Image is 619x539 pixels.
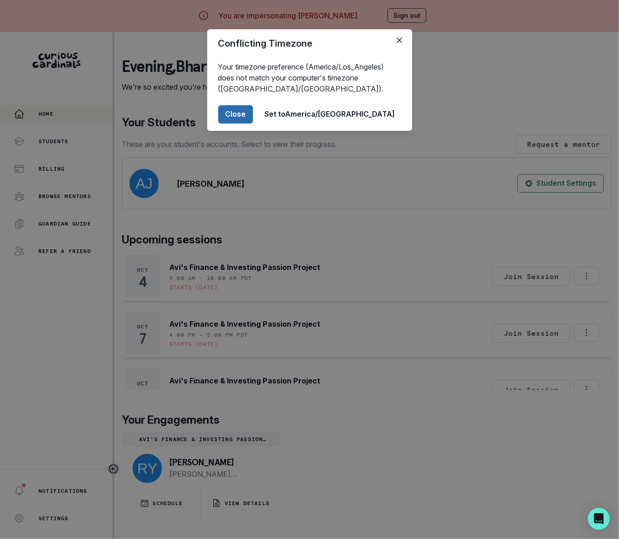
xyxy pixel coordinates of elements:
[207,58,412,98] div: Your timezone preference (America/Los_Angeles) does not match your computer's timezone ([GEOGRAPH...
[588,508,610,530] div: Open Intercom Messenger
[207,29,412,58] header: Conflicting Timezone
[218,105,253,124] button: Close
[258,105,401,124] button: Set toAmerica/[GEOGRAPHIC_DATA]
[392,33,407,48] button: Close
